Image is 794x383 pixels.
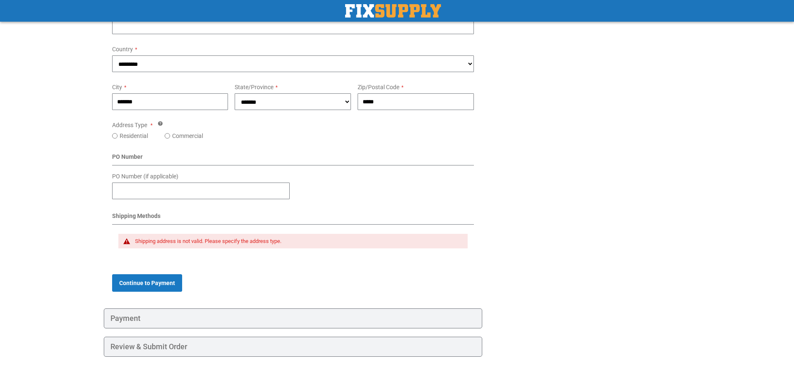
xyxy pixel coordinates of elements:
span: PO Number (if applicable) [112,173,178,180]
label: Residential [120,132,148,140]
img: Fix Industrial Supply [345,4,441,18]
button: Continue to Payment [112,274,182,292]
span: Country [112,46,133,53]
span: Zip/Postal Code [358,84,399,90]
a: store logo [345,4,441,18]
div: Shipping Methods [112,212,474,225]
span: City [112,84,122,90]
span: Address Type [112,122,147,128]
div: Review & Submit Order [104,337,483,357]
span: State/Province [235,84,273,90]
label: Commercial [172,132,203,140]
div: PO Number [112,153,474,165]
span: Continue to Payment [119,280,175,286]
div: Shipping address is not valid. Please specify the address type. [135,238,460,245]
div: Payment [104,308,483,328]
